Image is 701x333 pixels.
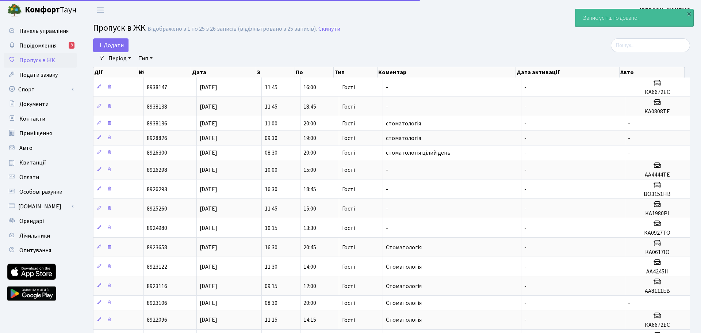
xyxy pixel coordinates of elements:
span: 19:00 [303,134,316,142]
th: Дата [191,67,256,77]
span: - [524,282,526,290]
span: стоматологія [386,134,421,142]
span: 16:30 [265,243,277,251]
span: Гості [342,206,355,212]
span: 11:00 [265,120,277,128]
span: - [524,185,526,193]
a: Опитування [4,243,77,258]
th: З [256,67,295,77]
span: Гості [342,121,355,126]
span: Таун [25,4,77,16]
span: 15:00 [303,166,316,174]
span: Гості [342,300,355,306]
a: Панель управління [4,24,77,38]
span: 11:45 [265,83,277,91]
a: Пропуск в ЖК [4,53,77,68]
div: 3 [69,42,74,49]
th: Дата активації [516,67,620,77]
input: Пошук... [611,38,690,52]
span: Повідомлення [19,42,57,50]
span: - [524,166,526,174]
span: [DATE] [200,243,217,251]
span: Лічильники [19,232,50,240]
span: - [524,243,526,251]
span: 11:30 [265,263,277,271]
h5: КА6672ЕС [628,89,687,96]
span: - [386,205,388,213]
span: Гості [342,283,355,289]
span: Гості [342,186,355,192]
span: 12:00 [303,282,316,290]
span: Квитанції [19,159,46,167]
th: Тип [334,67,378,77]
span: 8928826 [147,134,167,142]
span: - [524,83,526,91]
a: Повідомлення3 [4,38,77,53]
span: 18:45 [303,103,316,111]
span: Подати заявку [19,71,58,79]
span: - [524,316,526,324]
h5: КА0808ТЕ [628,108,687,115]
span: Гості [342,104,355,110]
span: 20:00 [303,299,316,307]
span: 8925260 [147,205,167,213]
span: - [524,205,526,213]
a: Лічильники [4,228,77,243]
span: Стоматологія [386,299,422,307]
span: - [628,299,630,307]
span: 8923116 [147,282,167,290]
b: [PERSON_NAME] Ю. [640,6,692,14]
span: - [386,166,388,174]
span: Орендарі [19,217,44,225]
span: - [386,83,388,91]
span: 8926293 [147,185,167,193]
span: Гості [342,245,355,250]
span: - [524,263,526,271]
span: Гості [342,225,355,231]
span: Гості [342,84,355,90]
a: Період [106,52,134,65]
a: Особові рахунки [4,185,77,199]
a: [PERSON_NAME] Ю. [640,6,692,15]
span: [DATE] [200,120,217,128]
span: [DATE] [200,299,217,307]
span: 16:00 [303,83,316,91]
span: 20:00 [303,120,316,128]
span: Особові рахунки [19,188,62,196]
span: 20:00 [303,149,316,157]
th: Коментар [378,67,516,77]
span: - [628,120,630,128]
a: Тип [135,52,156,65]
a: Спорт [4,82,77,97]
h5: КА6672ЕС [628,322,687,329]
span: Стоматологія [386,282,422,290]
span: 18:45 [303,185,316,193]
span: [DATE] [200,185,217,193]
span: Пропуск в ЖК [93,22,146,34]
span: [DATE] [200,134,217,142]
span: 14:15 [303,316,316,324]
span: - [628,149,630,157]
span: Оплати [19,173,39,181]
h5: AA4245II [628,268,687,275]
span: Гості [342,135,355,141]
span: - [524,120,526,128]
span: Авто [19,144,32,152]
span: 8924980 [147,224,167,232]
span: Стоматологія [386,316,422,324]
h5: КА0617ІО [628,249,687,256]
span: [DATE] [200,83,217,91]
span: 10:15 [265,224,277,232]
span: [DATE] [200,224,217,232]
a: Орендарі [4,214,77,228]
span: Стоматологія [386,263,422,271]
span: 16:30 [265,185,277,193]
span: 8922096 [147,316,167,324]
img: logo.png [7,3,22,18]
h5: АА4444ТЕ [628,171,687,178]
button: Переключити навігацію [91,4,110,16]
span: 8938138 [147,103,167,111]
b: Комфорт [25,4,60,16]
h5: ВО3151НВ [628,191,687,198]
span: стоматологія [386,120,421,128]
